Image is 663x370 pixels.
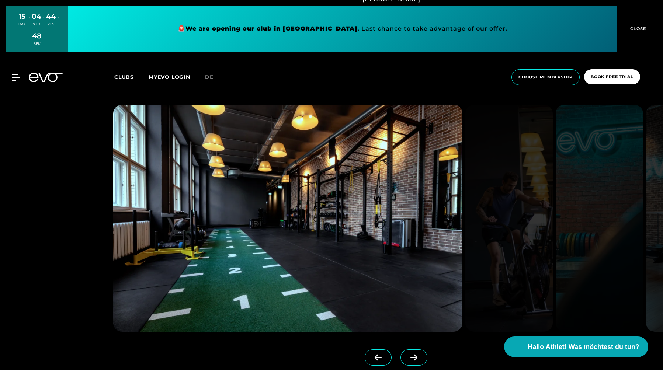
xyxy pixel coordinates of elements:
[582,69,642,85] a: book free trial
[628,25,646,32] span: CLOSE
[32,31,42,41] div: 48
[32,22,41,27] div: STD
[205,73,222,81] a: de
[509,69,582,85] a: choose membership
[205,74,214,80] span: de
[29,12,30,31] div: :
[465,105,553,332] img: evofitness
[43,12,44,31] div: :
[518,74,573,80] span: choose membership
[617,6,657,52] button: CLOSE
[113,105,462,332] img: evofitness
[528,342,639,352] span: Hallo Athlet! Was möchtest du tun?
[504,336,648,357] button: Hallo Athlet! Was möchtest du tun?
[114,73,149,80] a: Clubs
[591,74,634,80] span: book free trial
[46,11,56,22] div: 44
[58,12,59,31] div: :
[114,74,134,80] span: Clubs
[556,105,643,332] img: evofitness
[32,41,42,46] div: SEK
[17,11,27,22] div: 15
[32,11,41,22] div: 04
[17,22,27,27] div: TAGE
[149,74,190,80] a: MYEVO LOGIN
[46,22,56,27] div: MIN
